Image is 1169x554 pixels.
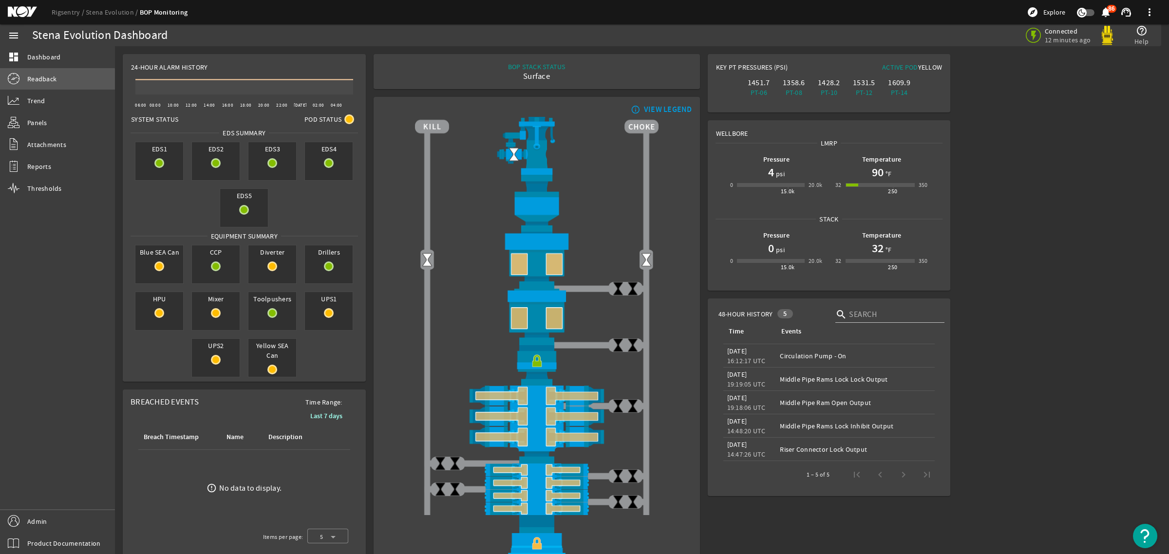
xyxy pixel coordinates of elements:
[778,78,810,88] div: 1358.6
[888,262,897,272] div: 250
[862,155,902,164] b: Temperature
[743,88,774,97] div: PT-06
[131,397,199,407] span: Breached Events
[774,245,785,255] span: psi
[192,245,240,259] span: CCP
[219,128,269,138] span: EDS SUMMARY
[625,399,640,413] img: ValveClose.png
[813,78,845,88] div: 1428.2
[919,180,928,190] div: 350
[298,397,350,407] span: Time Range:
[192,142,240,156] span: EDS2
[625,281,640,296] img: ValveClose.png
[778,88,810,97] div: PT-08
[258,102,269,108] text: 20:00
[248,339,296,362] span: Yellow SEA Can
[27,74,57,84] span: Readback
[727,403,766,412] legacy-datetime-component: 19:18:06 UTC
[508,62,566,72] div: BOP STACK STATUS
[86,8,140,17] a: Stena Evolution
[816,214,842,224] span: Stack
[727,426,766,435] legacy-datetime-component: 14:48:20 UTC
[225,432,255,443] div: Name
[884,88,915,97] div: PT-14
[415,463,659,477] img: PipeRamOpenBlock.png
[220,189,268,203] span: EDS5
[781,326,801,337] div: Events
[27,96,45,106] span: Trend
[415,447,659,463] img: BopBodyShearBottom.png
[727,393,747,402] legacy-datetime-component: [DATE]
[448,482,462,497] img: ValveClose.png
[508,72,566,81] div: Surface
[727,417,747,425] legacy-datetime-component: [DATE]
[777,309,792,318] div: 5
[27,118,47,128] span: Panels
[305,142,353,156] span: EDS4
[1100,7,1111,18] button: 86
[1120,6,1132,18] mat-icon: support_agent
[780,326,927,337] div: Events
[415,476,659,489] img: PipeRamOpenBlock.png
[415,232,659,289] img: UpperAnnularOpenBlock.png
[27,52,60,62] span: Dashboard
[862,231,902,240] b: Temperature
[611,281,625,296] img: ValveClose.png
[730,180,733,190] div: 0
[1097,26,1117,45] img: Yellowpod.svg
[52,8,86,17] a: Rigsentry
[131,114,178,124] span: System Status
[884,169,892,179] span: °F
[27,517,47,526] span: Admin
[918,63,943,72] span: Yellow
[708,121,950,138] div: Wellbore
[809,180,823,190] div: 20.0k
[448,456,462,471] img: ValveClose.png
[135,102,146,108] text: 06:00
[131,62,207,72] span: 24-Hour Alarm History
[8,30,19,41] mat-icon: menu
[1045,27,1091,36] span: Connected
[611,495,625,509] img: ValveClose.png
[150,102,161,108] text: 08:00
[611,469,625,483] img: ValveClose.png
[168,102,179,108] text: 10:00
[835,256,842,266] div: 32
[727,370,747,379] legacy-datetime-component: [DATE]
[780,374,931,384] div: Middle Pipe Rams Lock Lock Output
[1027,6,1038,18] mat-icon: explore
[644,105,692,114] div: VIEW LEGEND
[267,432,316,443] div: Description
[415,489,659,502] img: PipeRamOpenBlock.png
[420,252,434,267] img: Valve2Open.png
[727,356,766,365] legacy-datetime-component: 16:12:17 UTC
[142,432,213,443] div: Breach Timestamp
[763,155,790,164] b: Pressure
[729,326,744,337] div: Time
[27,538,100,548] span: Product Documentation
[781,186,795,196] div: 15.0k
[727,440,747,449] legacy-datetime-component: [DATE]
[882,63,918,72] span: Active Pod
[780,444,931,454] div: Riser Connector Lock Output
[248,292,296,306] span: Toolpushers
[32,31,168,40] div: Stena Evolution Dashboard
[780,351,931,361] div: Circulation Pump - On
[433,456,448,471] img: ValveClose.png
[415,175,659,231] img: FlexJoint.png
[848,88,880,97] div: PT-12
[248,245,296,259] span: Diverter
[27,162,51,171] span: Reports
[1043,7,1065,17] span: Explore
[1136,25,1148,37] mat-icon: help_outline
[835,309,847,320] i: search
[809,256,823,266] div: 20.0k
[140,8,188,17] a: BOP Monitoring
[268,432,302,443] div: Description
[135,292,183,306] span: HPU
[8,51,19,63] mat-icon: dashboard
[415,117,659,175] img: RiserAdapter.png
[27,140,66,149] span: Attachments
[219,483,282,493] div: No data to display.
[727,347,747,355] legacy-datetime-component: [DATE]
